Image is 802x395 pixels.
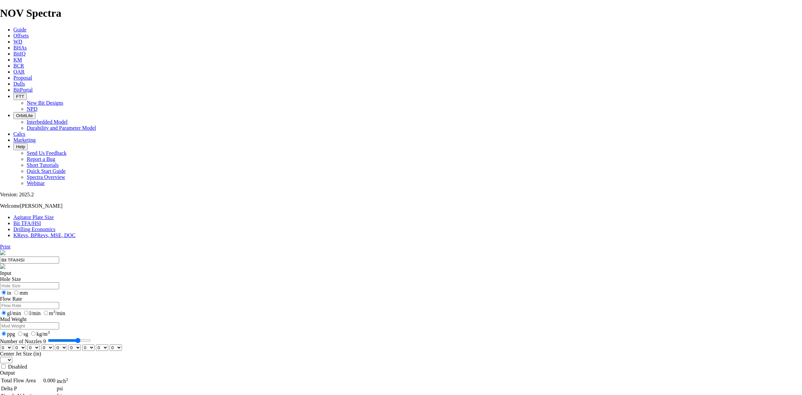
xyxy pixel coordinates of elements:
a: Drilling Economics [13,226,55,232]
a: BCR [13,63,24,69]
td: Total Flow Area [1,377,42,385]
a: WD [13,39,22,44]
input: ppg [2,331,6,336]
sup: 3 [53,309,55,314]
a: Agitator Plate Size [13,214,54,220]
a: Calcs [13,131,25,137]
input: gl/min [2,311,6,315]
input: sg [18,331,22,336]
a: Dulls [13,81,25,87]
a: KRevs, BPRevs, MSE, DOC [13,232,76,238]
label: m /min [42,310,65,316]
a: Durability and Parameter Model [27,125,96,131]
button: Help [13,143,28,150]
a: Proposal [13,75,32,81]
a: BHAs [13,45,27,51]
a: Marketing [13,137,36,143]
a: Short Tutorials [27,162,59,168]
td: Delta P [1,385,42,392]
span: OrbitLite [16,113,33,118]
a: OAR [13,69,25,75]
label: mm [12,290,28,296]
label: l/min [22,310,41,316]
span: FTT [16,94,24,99]
button: OrbitLite [13,112,35,119]
a: Guide [13,27,26,32]
a: Send Us Feedback [27,150,66,156]
span: Help [16,144,25,149]
a: Quick Start Guide [27,168,65,174]
input: mm [14,290,18,295]
label: Disabled [8,364,27,370]
a: KM [13,57,22,63]
td: psi [56,385,71,392]
a: Interbedded Model [27,119,68,125]
input: kg/m3 [31,331,35,336]
a: Bit TFA/HSI [13,220,41,226]
button: FTT [13,93,27,100]
a: Spectra Overview [27,174,65,180]
input: in [2,290,6,295]
input: l/min [24,311,28,315]
td: 0.000 [43,377,56,385]
label: sg [16,331,28,337]
a: BitPortal [13,87,33,93]
a: BitIQ [13,51,25,57]
input: m3/min [44,311,48,315]
a: New Bit Designs [27,100,63,106]
span: [PERSON_NAME] [20,203,62,209]
sup: 3 [47,329,50,334]
label: kg/m [29,331,50,337]
a: Report a Bug [27,156,55,162]
a: Webinar [27,180,45,186]
td: inch [56,377,71,385]
a: Offsets [13,33,29,38]
a: NPD [27,106,37,112]
sup: 2 [66,377,68,382]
